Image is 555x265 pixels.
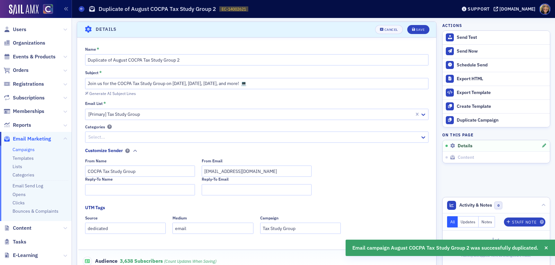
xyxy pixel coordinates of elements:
[539,4,551,15] span: Profile
[96,26,117,33] h4: Details
[459,202,492,209] span: Activity & Notes
[443,113,550,127] button: Duplicate Campaign
[13,67,29,74] span: Orders
[120,258,216,264] span: 3,638 Subscribers
[4,135,51,142] a: Email Marketing
[4,26,26,33] a: Users
[457,76,547,82] div: Export HTML
[4,108,44,115] a: Memberships
[457,48,547,54] div: Send Now
[13,53,56,60] span: Events & Products
[443,44,550,58] button: Send Now
[512,220,536,224] div: Staff Note
[43,4,53,14] img: SailAMX
[442,22,462,28] h4: Actions
[458,216,479,227] button: Updates
[494,201,502,209] span: 0
[458,143,472,149] span: Details
[13,39,45,47] span: Organizations
[202,177,229,182] div: Reply-To Email
[222,6,246,12] span: EC-14002621
[416,28,425,31] div: Save
[468,6,490,12] div: Support
[13,192,26,197] a: Opens
[457,62,547,68] div: Schedule Send
[172,216,187,220] div: Medium
[4,122,31,129] a: Reports
[447,216,458,227] button: All
[103,101,106,107] abbr: This field is required
[457,104,547,109] div: Create Template
[13,81,44,88] span: Registrations
[457,90,547,96] div: Export Template
[443,72,550,86] a: Export HTML
[4,238,26,245] a: Tasks
[85,177,113,182] div: Reply-To Name
[13,183,43,189] a: Email Send Log
[494,7,538,11] button: [DOMAIN_NAME]
[13,94,45,101] span: Subscriptions
[89,92,136,95] div: Generate AI Subject Lines
[4,39,45,47] a: Organizations
[13,200,25,206] a: Clicks
[375,25,403,34] button: Cancel
[13,108,44,115] span: Memberships
[260,216,278,220] div: Campaign
[99,70,102,76] abbr: This field is required
[13,155,34,161] a: Templates
[13,238,26,245] span: Tasks
[13,172,34,178] a: Categories
[13,147,35,152] a: Campaigns
[85,124,105,129] div: Categories
[85,101,103,106] div: Email List
[13,135,51,142] span: Email Marketing
[443,86,550,99] a: Export Template
[443,58,550,72] button: Schedule Send
[85,158,107,163] div: From Name
[85,47,96,52] div: Name
[384,28,398,31] div: Cancel
[97,47,99,52] abbr: This field is required
[99,5,216,13] h1: Duplicate of August COCPA Tax Study Group 2
[4,225,31,232] a: Content
[13,164,22,169] a: Lists
[13,26,26,33] span: Users
[479,216,495,227] button: Notes
[407,25,429,34] button: Save
[13,252,38,259] span: E-Learning
[4,252,38,259] a: E-Learning
[4,81,44,88] a: Registrations
[443,31,550,44] button: Send Test
[352,244,538,252] span: Email campaign August COCPA Tax Study Group 2 was successfully duplicated.
[164,259,216,264] i: (count updates when saving)
[458,155,474,160] span: Content
[85,216,98,220] div: Source
[13,208,58,214] a: Bounces & Complaints
[9,4,39,15] img: SailAMX
[443,99,550,113] a: Create Template
[13,225,31,232] span: Content
[202,158,223,163] div: From Email
[85,147,123,154] div: Customize Sender
[457,35,547,40] div: Send Test
[39,4,53,15] a: View Homepage
[499,6,535,12] div: [DOMAIN_NAME]
[85,204,105,211] div: UTM Tags
[4,67,29,74] a: Orders
[4,53,56,60] a: Events & Products
[457,117,547,123] div: Duplicate Campaign
[85,70,99,75] div: Subject
[4,94,45,101] a: Subscriptions
[13,122,31,129] span: Reports
[504,218,545,227] button: Staff Note
[442,132,550,138] h4: On this page
[85,90,136,96] button: Generate AI Subject Lines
